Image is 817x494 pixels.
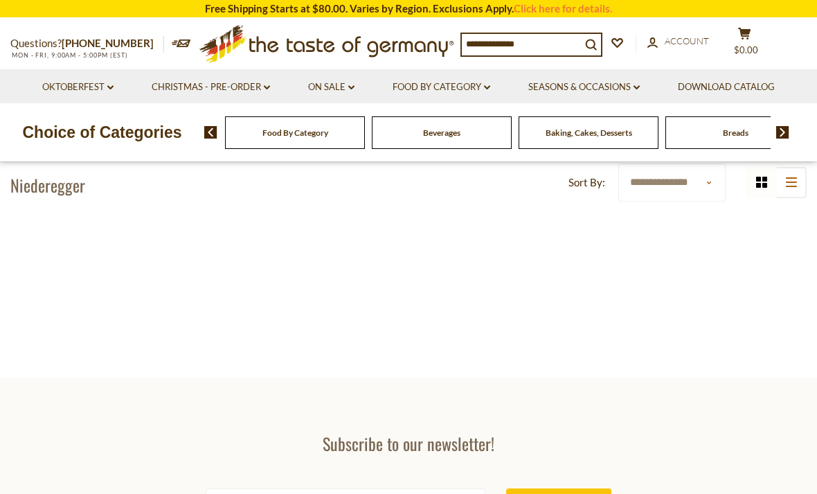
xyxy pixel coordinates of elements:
[647,34,709,49] a: Account
[206,433,611,454] h3: Subscribe to our newsletter!
[734,44,758,55] span: $0.00
[204,126,217,139] img: previous arrow
[42,80,114,95] a: Oktoberfest
[568,174,605,191] label: Sort By:
[262,127,328,138] a: Food By Category
[423,127,460,138] a: Beverages
[10,51,128,59] span: MON - FRI, 9:00AM - 5:00PM (EST)
[665,35,709,46] span: Account
[546,127,632,138] a: Baking, Cakes, Desserts
[308,80,354,95] a: On Sale
[393,80,490,95] a: Food By Category
[10,35,164,53] p: Questions?
[776,126,789,139] img: next arrow
[724,27,765,62] button: $0.00
[528,80,640,95] a: Seasons & Occasions
[723,127,748,138] a: Breads
[62,37,154,49] a: [PHONE_NUMBER]
[678,80,775,95] a: Download Catalog
[10,175,85,195] h1: Niederegger
[152,80,270,95] a: Christmas - PRE-ORDER
[514,2,612,15] a: Click here for details.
